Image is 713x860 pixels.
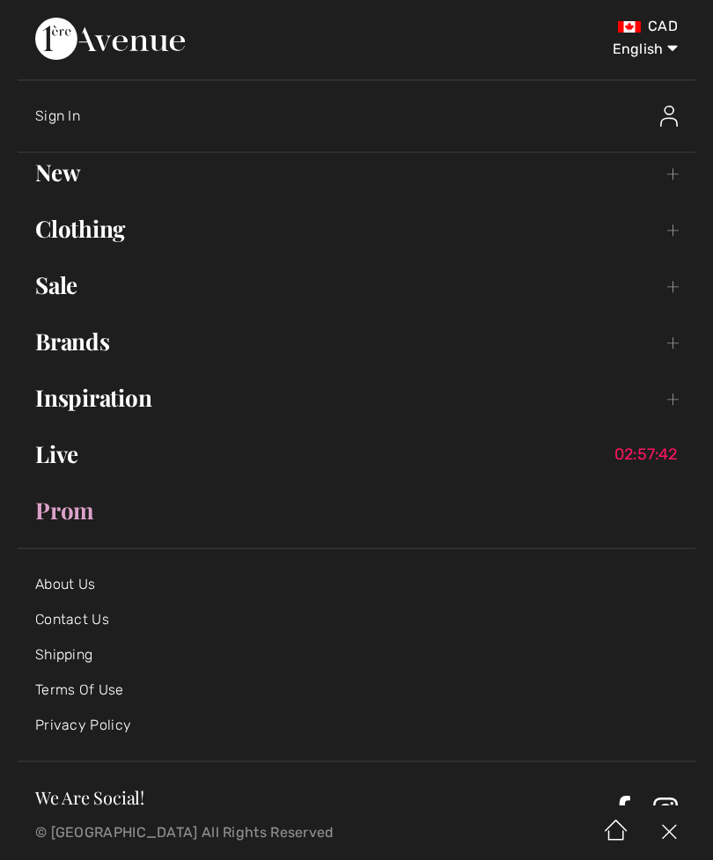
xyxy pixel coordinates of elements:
span: Sign In [35,107,80,124]
span: 02:57:42 [614,445,687,463]
h3: We Are Social! [35,789,606,806]
a: Privacy Policy [35,717,131,733]
a: Sign InSign In [35,88,695,144]
p: © [GEOGRAPHIC_DATA] All Rights Reserved [35,827,421,839]
a: Facebook [614,796,631,824]
a: Brands [18,322,695,361]
a: Clothing [18,209,695,248]
img: Home [590,805,643,860]
a: Live02:57:42 [18,435,695,474]
a: Inspiration [18,379,695,417]
img: 1ère Avenue [35,18,185,60]
img: X [643,805,695,860]
div: CAD [421,18,678,35]
a: Contact Us [35,611,109,628]
a: Terms Of Use [35,681,124,698]
a: Sale [18,266,695,305]
a: About Us [35,576,95,592]
span: Chat [41,12,77,28]
a: Prom [18,491,695,530]
a: Shipping [35,646,92,663]
img: Sign In [660,106,678,127]
a: New [18,153,695,192]
a: Instagram [653,796,678,824]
